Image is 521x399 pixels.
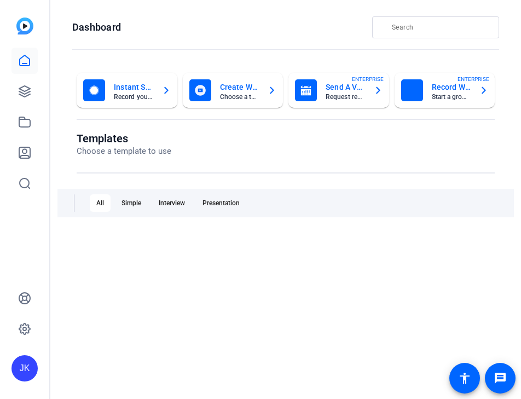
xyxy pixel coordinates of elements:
[432,94,471,100] mat-card-subtitle: Start a group recording session
[458,372,471,385] mat-icon: accessibility
[196,194,246,212] div: Presentation
[220,94,259,100] mat-card-subtitle: Choose a template to get started
[494,372,507,385] mat-icon: message
[183,73,283,108] button: Create With A TemplateChoose a template to get started
[326,94,365,100] mat-card-subtitle: Request recordings from anyone, anywhere
[432,80,471,94] mat-card-title: Record With Others
[77,145,171,158] p: Choose a template to use
[114,94,153,100] mat-card-subtitle: Record yourself or your screen
[152,194,192,212] div: Interview
[115,194,148,212] div: Simple
[395,73,495,108] button: Record With OthersStart a group recording sessionENTERPRISE
[90,194,111,212] div: All
[77,132,171,145] h1: Templates
[220,80,259,94] mat-card-title: Create With A Template
[288,73,389,108] button: Send A Video RequestRequest recordings from anyone, anywhereENTERPRISE
[392,21,490,34] input: Search
[458,75,489,83] span: ENTERPRISE
[11,355,38,381] div: JK
[326,80,365,94] mat-card-title: Send A Video Request
[16,18,33,34] img: blue-gradient.svg
[77,73,177,108] button: Instant Self RecordRecord yourself or your screen
[72,21,121,34] h1: Dashboard
[114,80,153,94] mat-card-title: Instant Self Record
[352,75,384,83] span: ENTERPRISE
